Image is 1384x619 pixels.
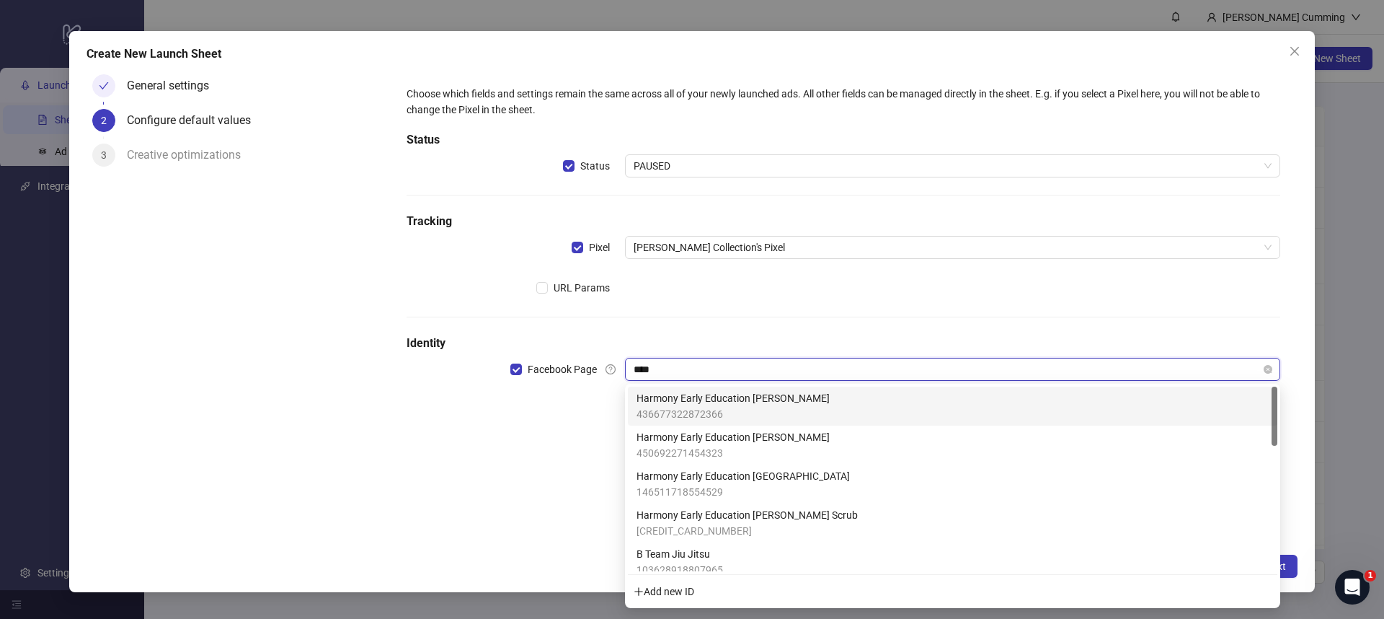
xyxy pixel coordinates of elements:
span: close [1289,45,1300,57]
h5: Tracking [407,213,1280,230]
h5: Status [407,131,1280,149]
span: 436677322872366 [636,406,830,422]
div: Harmony Early Education Bahrs Scrub [628,504,1277,543]
span: close-circle [1264,365,1272,374]
span: Status [575,158,616,174]
button: Close [1283,40,1306,63]
span: 3 [101,149,107,161]
span: 1 [1365,570,1376,581]
span: URL Params [548,280,616,296]
div: Configure default values [127,109,262,132]
div: B Team Jiu Jitsu [628,543,1277,581]
div: Harmony Early Education East Brisbane [628,465,1277,504]
span: 103628918807965 [636,562,723,578]
div: Creative optimizations [127,144,252,167]
span: check [99,81,109,91]
div: Create New Launch Sheet [86,45,1297,63]
div: Choose which fields and settings remain the same across all of your newly launched ads. All other... [407,86,1280,118]
span: Harmony Early Education [GEOGRAPHIC_DATA] [636,468,850,484]
span: Facebook Page [522,361,603,377]
span: B Team Jiu Jitsu [636,546,723,562]
span: PAUSED [634,155,1272,177]
span: 146511718554529 [636,484,850,500]
span: Harmony Early Education [PERSON_NAME] Scrub [636,507,858,523]
h5: Identity [407,335,1280,352]
div: Harmony Early Education Ripley [628,387,1277,426]
div: General settings [127,74,221,97]
span: Pixel [583,240,616,255]
div: Harmony Early Education Griffin [628,426,1277,465]
span: question-circle [605,364,616,374]
span: 2 [101,115,107,126]
span: plus [634,587,644,597]
span: 450692271454323 [636,445,830,461]
span: Earls Collection's Pixel [634,237,1272,258]
span: Harmony Early Education [PERSON_NAME] [636,390,830,406]
div: plusAdd new ID [628,578,1277,605]
span: Harmony Early Education [PERSON_NAME] [636,429,830,445]
iframe: Intercom live chat [1335,570,1370,605]
span: [CREDIT_CARD_NUMBER] [636,523,858,539]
